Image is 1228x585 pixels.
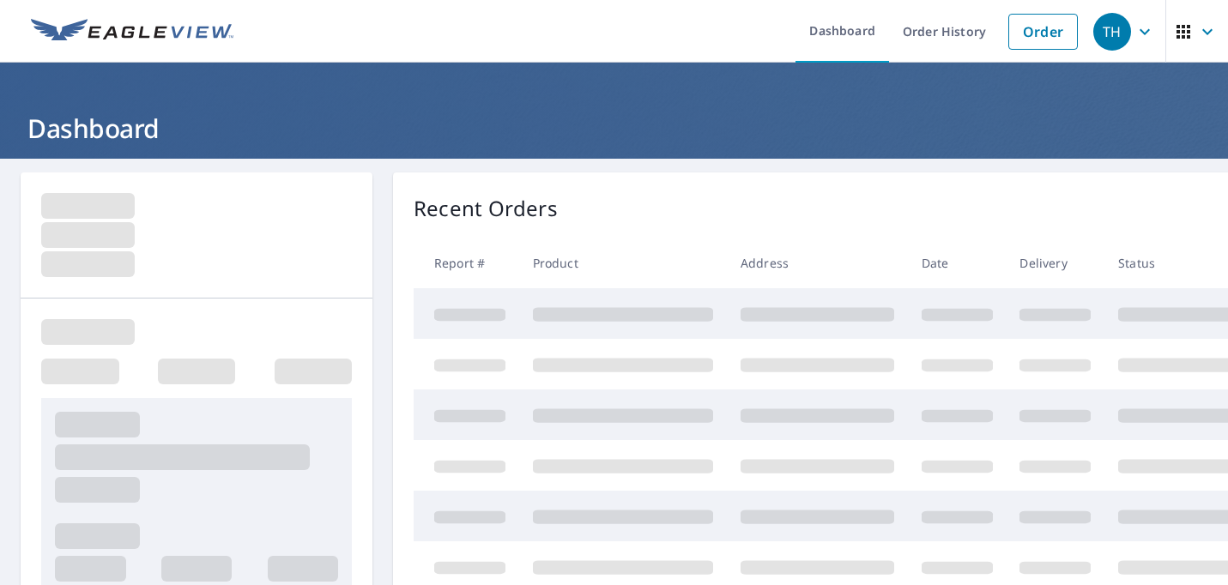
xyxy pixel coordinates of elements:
[1008,14,1078,50] a: Order
[519,238,727,288] th: Product
[727,238,908,288] th: Address
[414,193,558,224] p: Recent Orders
[21,111,1207,146] h1: Dashboard
[1006,238,1104,288] th: Delivery
[31,19,233,45] img: EV Logo
[1093,13,1131,51] div: TH
[908,238,1007,288] th: Date
[414,238,519,288] th: Report #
